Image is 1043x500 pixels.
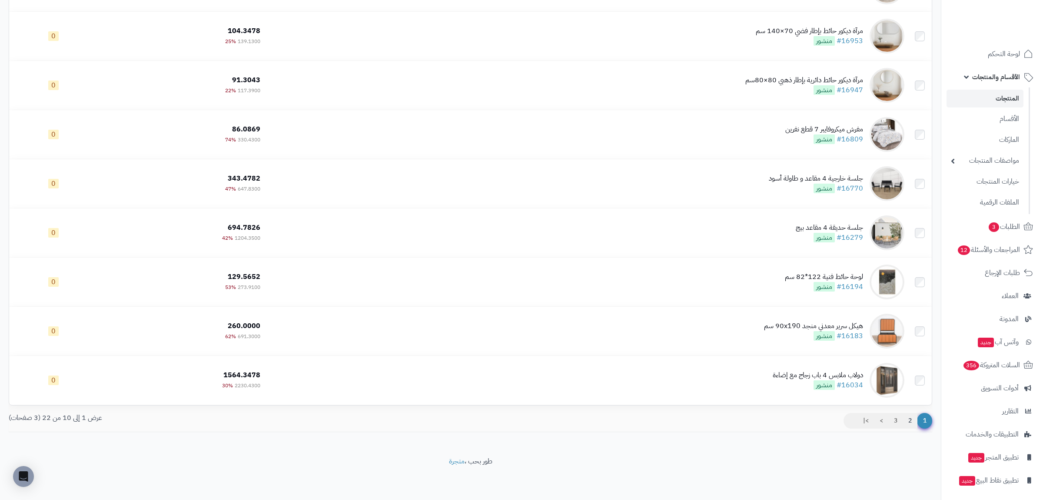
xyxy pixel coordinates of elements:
a: تطبيق المتجرجديد [947,447,1038,468]
span: 53% [225,283,236,291]
span: 694.7826 [228,222,260,233]
div: جلسة حديقة 4 مقاعد بيج [796,223,863,233]
a: متجرة [449,456,465,466]
span: 42% [222,234,233,242]
span: منشور [814,184,835,193]
a: المراجعات والأسئلة12 [947,239,1038,260]
div: مرآة ديكور حائط دائرية بإطار ذهبي 80×80سم [745,75,863,85]
div: عرض 1 إلى 10 من 22 (3 صفحات) [2,413,471,423]
span: 22% [225,87,236,94]
span: المراجعات والأسئلة [957,244,1020,256]
span: 117.3900 [238,87,260,94]
span: تطبيق نقاط البيع [958,474,1019,487]
div: مفرش ميكروفايبر 7 قطع نفرين [785,124,863,134]
span: السلات المتروكة [963,359,1020,371]
span: 3 [989,222,999,232]
span: لوحة التحكم [988,48,1020,60]
span: منشور [814,331,835,341]
a: #16034 [837,380,863,390]
span: 0 [48,31,59,41]
span: منشور [814,85,835,95]
span: 343.4782 [228,173,260,184]
span: 647.8300 [238,185,260,193]
a: السلات المتروكة356 [947,355,1038,376]
span: 62% [225,332,236,340]
span: التقارير [1002,405,1019,417]
img: جلسة حديقة 4 مقاعد بيج [870,215,904,250]
a: خيارات المنتجات [947,172,1023,191]
img: مرآة ديكور حائط بإطار فضي 70×140 سم [870,19,904,54]
span: التطبيقات والخدمات [966,428,1019,440]
span: 691.3000 [238,332,260,340]
span: 30% [222,382,233,389]
div: دولاب ملابس 4 باب زجاج مع إضاءة [773,370,863,380]
span: منشور [814,233,835,242]
a: #16279 [837,232,863,243]
a: #16770 [837,183,863,194]
a: تطبيق نقاط البيعجديد [947,470,1038,491]
div: جلسة خارجية 4 مقاعد و طاولة أسود [769,174,863,184]
a: الطلبات3 [947,216,1038,237]
a: أدوات التسويق [947,378,1038,399]
span: 74% [225,136,236,144]
span: تطبيق المتجر [967,451,1019,463]
a: التقارير [947,401,1038,422]
span: منشور [814,282,835,292]
span: 104.3478 [228,26,260,36]
span: 139.1300 [238,37,260,45]
img: logo-2.png [984,21,1035,40]
a: الملفات الرقمية [947,193,1023,212]
img: جلسة خارجية 4 مقاعد و طاولة أسود [870,166,904,201]
img: هيكل سرير معدني منجد 90x190 سم [870,314,904,349]
span: 0 [48,81,59,90]
a: العملاء [947,285,1038,306]
img: مفرش ميكروفايبر 7 قطع نفرين [870,117,904,152]
a: الأقسام [947,110,1023,128]
span: 91.3043 [232,75,260,85]
div: Open Intercom Messenger [13,466,34,487]
span: 47% [225,185,236,193]
span: 1204.3500 [235,234,260,242]
span: منشور [814,134,835,144]
span: منشور [814,36,835,46]
span: 330.4300 [238,136,260,144]
div: لوحة حائط فنية 122*82 سم [785,272,863,282]
span: 0 [48,228,59,238]
span: أدوات التسويق [981,382,1019,394]
span: 0 [48,130,59,139]
span: الأقسام والمنتجات [972,71,1020,83]
span: 356 [963,360,980,370]
div: هيكل سرير معدني منجد 90x190 سم [764,321,863,331]
span: جديد [959,476,975,486]
span: 2230.4300 [235,382,260,389]
a: المنتجات [947,90,1023,107]
a: وآتس آبجديد [947,332,1038,352]
a: #16183 [837,331,863,341]
span: وآتس آب [977,336,1019,348]
a: 2 [903,413,917,429]
span: 0 [48,376,59,385]
span: المدونة [1000,313,1019,325]
a: طلبات الإرجاع [947,262,1038,283]
a: #16194 [837,282,863,292]
a: > [874,413,889,429]
a: لوحة التحكم [947,44,1038,64]
span: 273.9100 [238,283,260,291]
span: 260.0000 [228,321,260,331]
span: 129.5652 [228,272,260,282]
span: جديد [978,338,994,347]
span: العملاء [1002,290,1019,302]
a: مواصفات المنتجات [947,151,1023,170]
img: لوحة حائط فنية 122*82 سم [870,265,904,299]
span: 86.0869 [232,124,260,134]
span: 0 [48,179,59,188]
a: #16809 [837,134,863,144]
span: 0 [48,326,59,336]
div: مرآة ديكور حائط بإطار فضي 70×140 سم [756,26,863,36]
span: الطلبات [988,221,1020,233]
a: #16947 [837,85,863,95]
span: 0 [48,277,59,287]
span: طلبات الإرجاع [985,267,1020,279]
span: 25% [225,37,236,45]
span: جديد [968,453,984,463]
